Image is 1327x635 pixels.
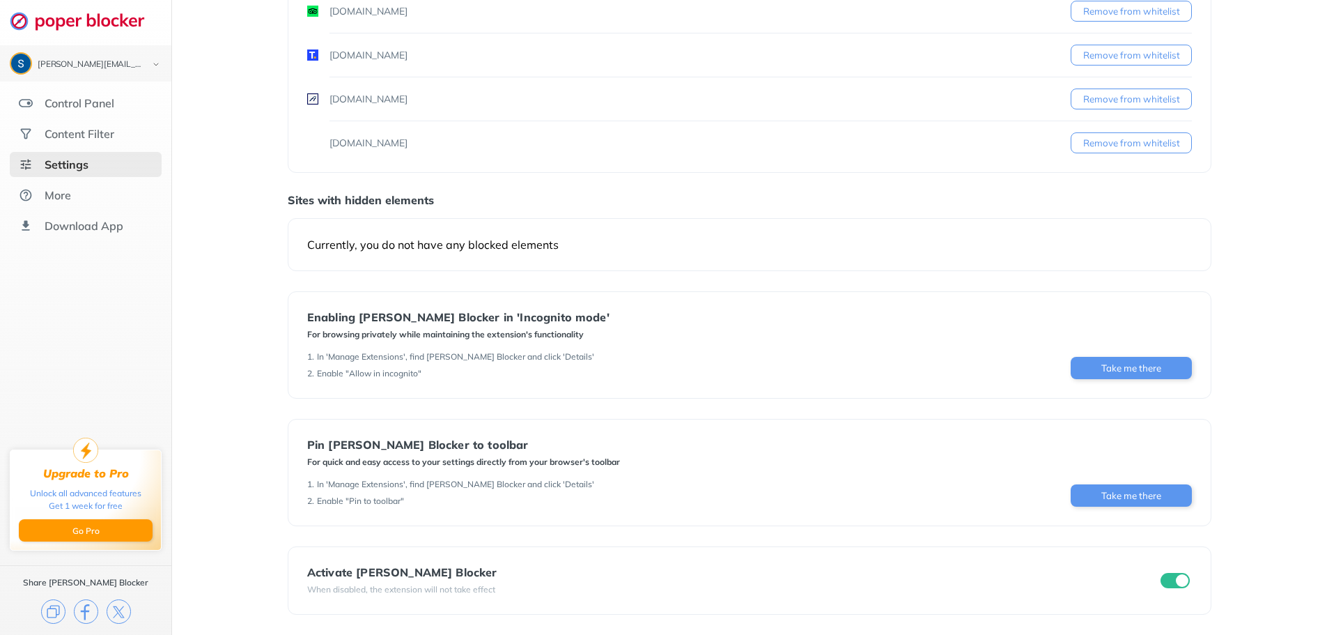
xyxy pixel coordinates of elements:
[307,137,318,148] img: favicons
[45,219,123,233] div: Download App
[74,599,98,624] img: facebook.svg
[45,96,114,110] div: Control Panel
[329,4,408,18] div: [DOMAIN_NAME]
[1071,1,1192,22] button: Remove from whitelist
[19,158,33,171] img: settings-selected.svg
[329,92,408,106] div: [DOMAIN_NAME]
[317,496,404,507] div: Enable "Pin to toolbar"
[23,577,148,588] div: Share [PERSON_NAME] Blocker
[19,127,33,141] img: social.svg
[19,519,153,542] button: Go Pro
[307,238,1192,252] div: Currently, you do not have any blocked elements
[19,96,33,110] img: features.svg
[307,496,314,507] div: 2 .
[148,57,164,72] img: chevron-bottom-black.svg
[30,487,141,500] div: Unlock all advanced features
[307,566,497,579] div: Activate [PERSON_NAME] Blocker
[107,599,131,624] img: x.svg
[1071,132,1192,153] button: Remove from whitelist
[10,11,160,31] img: logo-webpage.svg
[73,438,98,463] img: upgrade-to-pro.svg
[307,6,318,17] img: favicons
[329,48,408,62] div: [DOMAIN_NAME]
[288,193,1211,207] div: Sites with hidden elements
[1071,484,1192,507] button: Take me there
[307,329,610,340] div: For browsing privately while maintaining the extension's functionality
[307,311,610,323] div: Enabling [PERSON_NAME] Blocker in 'Incognito mode'
[1071,89,1192,109] button: Remove from whitelist
[45,127,114,141] div: Content Filter
[317,368,421,379] div: Enable "Allow in incognito"
[45,188,71,202] div: More
[11,54,31,73] img: ACg8ocIiFFUPZlGbBbpQW7UgkuIOrDmp5S31IP4kh4NbveysCY0v-Q=s96-c
[307,479,314,490] div: 1 .
[329,136,408,150] div: [DOMAIN_NAME]
[307,368,314,379] div: 2 .
[317,479,594,490] div: In 'Manage Extensions', find [PERSON_NAME] Blocker and click 'Details'
[41,599,65,624] img: copy.svg
[317,351,594,362] div: In 'Manage Extensions', find [PERSON_NAME] Blocker and click 'Details'
[45,158,88,171] div: Settings
[307,584,497,595] div: When disabled, the extension will not take effect
[1071,45,1192,66] button: Remove from whitelist
[307,351,314,362] div: 1 .
[19,188,33,202] img: about.svg
[307,438,620,451] div: Pin [PERSON_NAME] Blocker to toolbar
[19,219,33,233] img: download-app.svg
[307,457,620,468] div: For quick and easy access to your settings directly from your browser's toolbar
[307,93,318,105] img: favicons
[49,500,123,512] div: Get 1 week for free
[307,49,318,61] img: favicons
[38,60,141,70] div: shawncstein@gmail.com
[43,467,129,480] div: Upgrade to Pro
[1071,357,1192,379] button: Take me there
